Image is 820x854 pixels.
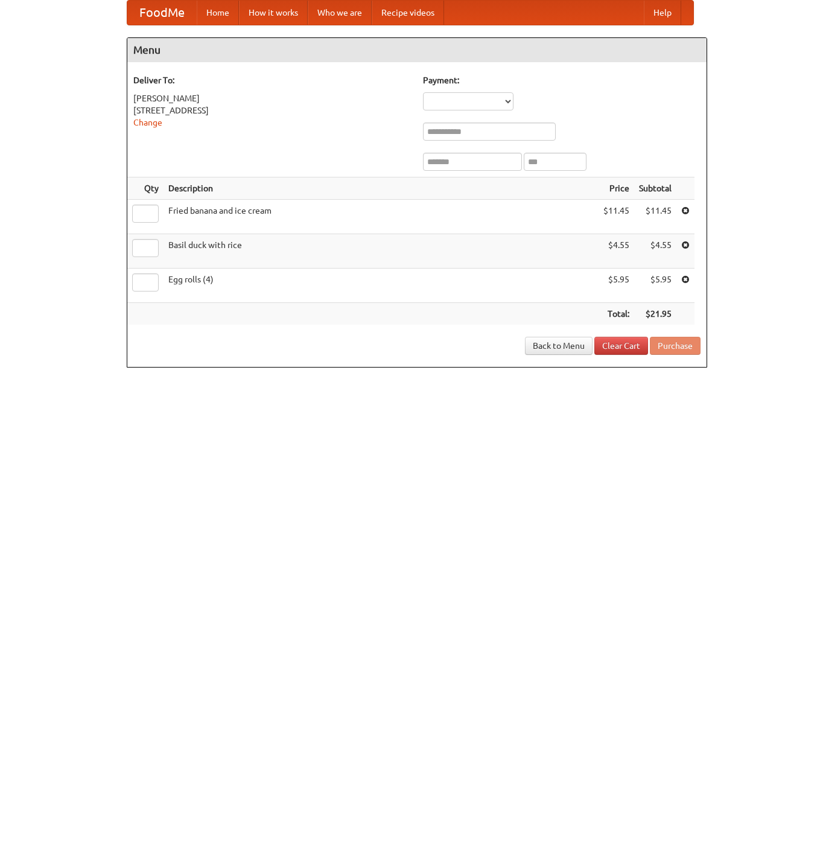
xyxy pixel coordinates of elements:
a: How it works [239,1,308,25]
div: [STREET_ADDRESS] [133,104,411,116]
th: Qty [127,177,164,200]
td: $4.55 [599,234,634,269]
a: Who we are [308,1,372,25]
td: $11.45 [634,200,676,234]
th: Price [599,177,634,200]
h5: Payment: [423,74,701,86]
th: Total: [599,303,634,325]
td: Basil duck with rice [164,234,599,269]
h4: Menu [127,38,707,62]
a: Back to Menu [525,337,593,355]
a: Help [644,1,681,25]
a: Recipe videos [372,1,444,25]
th: Subtotal [634,177,676,200]
td: $11.45 [599,200,634,234]
div: [PERSON_NAME] [133,92,411,104]
a: FoodMe [127,1,197,25]
a: Clear Cart [594,337,648,355]
th: $21.95 [634,303,676,325]
td: Egg rolls (4) [164,269,599,303]
td: $4.55 [634,234,676,269]
button: Purchase [650,337,701,355]
a: Home [197,1,239,25]
td: Fried banana and ice cream [164,200,599,234]
th: Description [164,177,599,200]
a: Change [133,118,162,127]
td: $5.95 [599,269,634,303]
h5: Deliver To: [133,74,411,86]
td: $5.95 [634,269,676,303]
